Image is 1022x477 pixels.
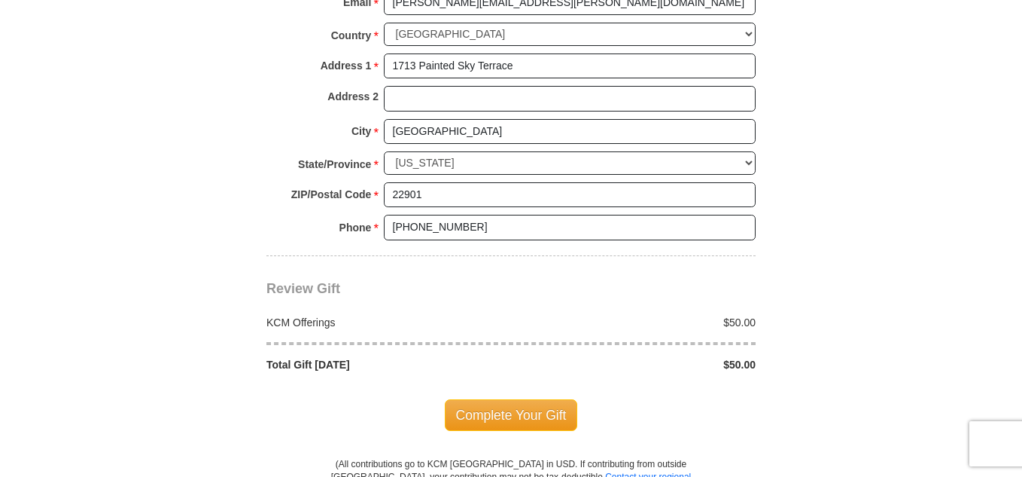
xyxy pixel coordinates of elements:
span: Review Gift [266,281,340,296]
strong: Phone [339,217,372,238]
span: Complete Your Gift [445,399,578,431]
strong: City [351,121,371,142]
strong: ZIP/Postal Code [291,184,372,205]
strong: Address 2 [327,86,379,107]
div: KCM Offerings [259,315,512,330]
strong: Country [331,25,372,46]
div: $50.00 [511,315,764,330]
strong: State/Province [298,154,371,175]
strong: Address 1 [321,55,372,76]
div: Total Gift [DATE] [259,357,512,372]
div: $50.00 [511,357,764,372]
